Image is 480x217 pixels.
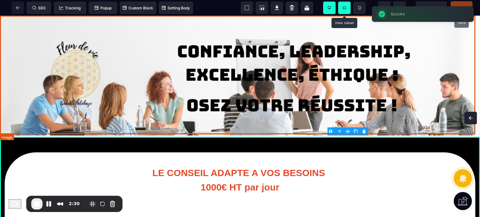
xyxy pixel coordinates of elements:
span: Custom Block [123,6,153,10]
span: Preview [416,1,447,14]
span: Tracking [59,6,81,10]
span: SEO [32,6,46,10]
span: Previsualiser [420,5,443,10]
span: Screenshot [256,2,268,14]
span: View components [241,2,253,14]
b: LE CONSEIL ADAPTE A VOS BESOINS 1000€ HT par jour [152,152,327,177]
span: Setting Body [162,6,190,10]
span: Popup [95,6,112,10]
span: Publier [455,5,468,10]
